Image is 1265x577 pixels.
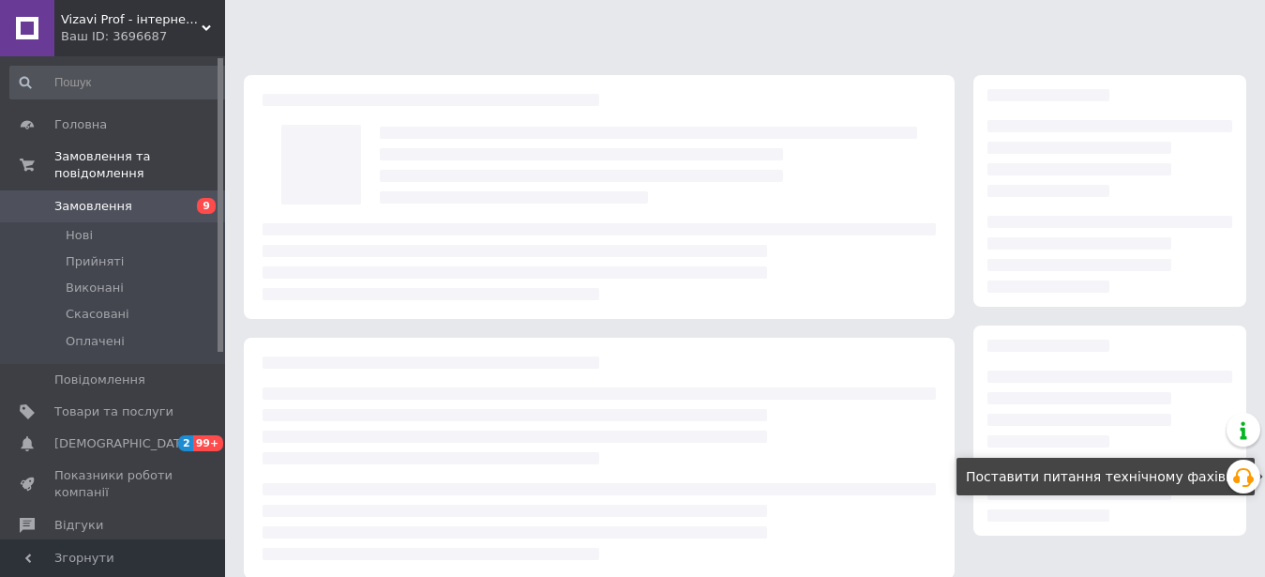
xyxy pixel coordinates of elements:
span: Виконані [66,280,124,296]
span: 2 [178,435,193,451]
div: Поставити питання технічному фахівцю [956,458,1255,495]
span: Скасовані [66,306,129,323]
div: Ваш ID: 3696687 [61,28,225,45]
span: Замовлення та повідомлення [54,148,225,182]
span: Повідомлення [54,372,145,388]
span: Головна [54,116,107,133]
span: Нові [66,227,93,244]
span: [DEMOGRAPHIC_DATA] [54,435,193,452]
span: Оплачені [66,333,125,350]
input: Пошук [9,66,232,99]
span: Замовлення [54,198,132,215]
span: Товари та послуги [54,403,173,420]
span: Показники роботи компанії [54,467,173,501]
span: Прийняті [66,253,124,270]
span: Відгуки [54,517,103,534]
span: 9 [197,198,216,214]
span: 99+ [193,435,224,451]
span: Vizavi Prof - інтернет-магазин професійної косметики [61,11,202,28]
